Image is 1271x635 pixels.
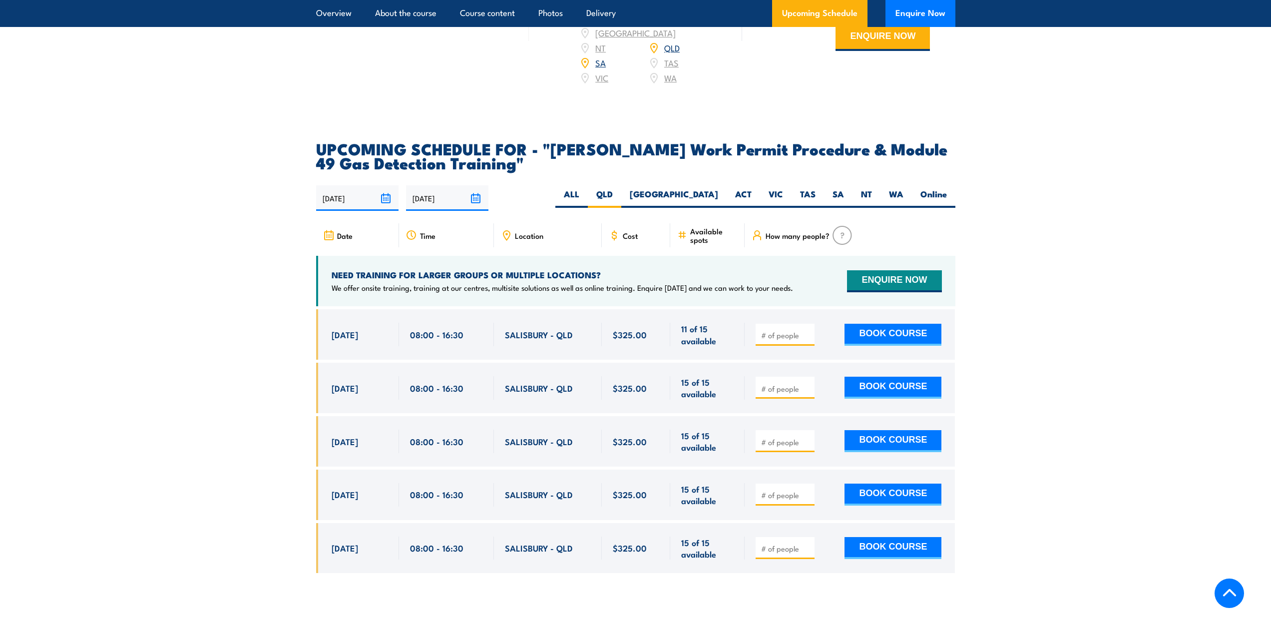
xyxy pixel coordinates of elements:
[505,489,573,500] span: SALISBURY - QLD
[845,484,941,506] button: BOOK COURSE
[621,188,727,208] label: [GEOGRAPHIC_DATA]
[332,329,358,340] span: [DATE]
[332,436,358,447] span: [DATE]
[845,537,941,559] button: BOOK COURSE
[760,188,792,208] label: VIC
[845,324,941,346] button: BOOK COURSE
[515,231,543,240] span: Location
[852,188,880,208] label: NT
[623,231,638,240] span: Cost
[681,483,734,507] span: 15 of 15 available
[555,188,588,208] label: ALL
[664,41,680,53] a: QLD
[420,231,435,240] span: Time
[613,436,647,447] span: $325.00
[505,542,573,554] span: SALISBURY - QLD
[505,436,573,447] span: SALISBURY - QLD
[792,188,824,208] label: TAS
[588,188,621,208] label: QLD
[766,231,830,240] span: How many people?
[880,188,912,208] label: WA
[332,269,793,280] h4: NEED TRAINING FOR LARGER GROUPS OR MULTIPLE LOCATIONS?
[761,544,811,554] input: # of people
[316,141,955,169] h2: UPCOMING SCHEDULE FOR - "[PERSON_NAME] Work Permit Procedure & Module 49 Gas Detection Training"
[613,382,647,394] span: $325.00
[410,489,463,500] span: 08:00 - 16:30
[332,489,358,500] span: [DATE]
[505,329,573,340] span: SALISBURY - QLD
[761,384,811,394] input: # of people
[410,436,463,447] span: 08:00 - 16:30
[836,24,930,51] button: ENQUIRE NOW
[761,490,811,500] input: # of people
[845,430,941,452] button: BOOK COURSE
[681,537,734,560] span: 15 of 15 available
[410,329,463,340] span: 08:00 - 16:30
[613,329,647,340] span: $325.00
[845,377,941,399] button: BOOK COURSE
[847,270,941,292] button: ENQUIRE NOW
[761,437,811,447] input: # of people
[681,376,734,400] span: 15 of 15 available
[613,489,647,500] span: $325.00
[912,188,955,208] label: Online
[406,185,488,211] input: To date
[410,542,463,554] span: 08:00 - 16:30
[505,382,573,394] span: SALISBURY - QLD
[332,542,358,554] span: [DATE]
[824,188,852,208] label: SA
[761,330,811,340] input: # of people
[332,382,358,394] span: [DATE]
[595,56,606,68] a: SA
[681,323,734,346] span: 11 of 15 available
[410,382,463,394] span: 08:00 - 16:30
[613,542,647,554] span: $325.00
[690,227,738,244] span: Available spots
[316,185,399,211] input: From date
[337,231,353,240] span: Date
[727,188,760,208] label: ACT
[681,430,734,453] span: 15 of 15 available
[332,283,793,293] p: We offer onsite training, training at our centres, multisite solutions as well as online training...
